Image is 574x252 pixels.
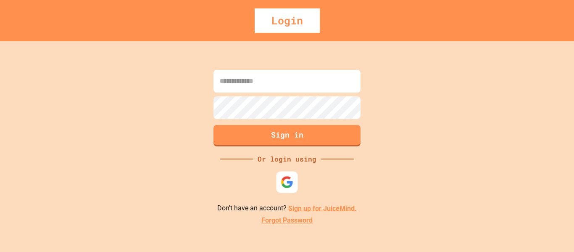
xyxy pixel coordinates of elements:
a: Forgot Password [261,215,313,225]
a: Sign up for JuiceMind. [288,204,357,212]
img: google-icon.svg [281,175,294,188]
p: Don't have an account? [217,203,357,214]
div: Login [255,8,320,33]
button: Sign in [213,125,361,146]
div: Or login using [253,154,321,164]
